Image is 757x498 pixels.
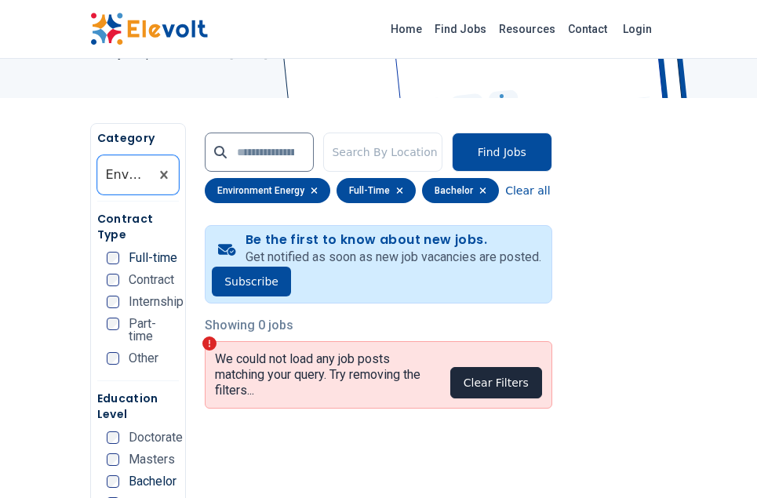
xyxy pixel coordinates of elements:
[107,453,119,466] input: Masters
[107,252,119,264] input: Full-time
[212,267,291,296] button: Subscribe
[107,352,119,365] input: Other
[107,296,119,308] input: Internship
[90,13,208,45] img: Elevolt
[107,431,119,444] input: Doctorate
[205,178,330,203] div: environment energy
[107,318,119,330] input: Part-time
[129,453,175,466] span: Masters
[97,211,180,242] h5: Contract Type
[679,423,757,498] iframe: Chat Widget
[97,391,180,422] h5: Education Level
[384,16,428,42] a: Home
[613,13,661,45] a: Login
[205,316,552,335] p: Showing 0 jobs
[97,130,180,146] h5: Category
[562,16,613,42] a: Contact
[129,475,177,488] span: Bachelor
[129,431,183,444] span: Doctorate
[452,133,552,172] button: Find Jobs
[129,274,174,286] span: Contract
[129,352,158,365] span: Other
[428,16,493,42] a: Find Jobs
[129,318,180,343] span: Part-time
[450,367,542,398] button: Clear Filters
[107,475,119,488] input: Bachelor
[337,178,416,203] div: full-time
[246,232,541,248] h4: Be the first to know about new jobs.
[129,296,184,308] span: Internship
[505,178,550,203] button: Clear all
[107,274,119,286] input: Contract
[493,16,562,42] a: Resources
[129,252,177,264] span: Full-time
[246,248,541,267] p: Get notified as soon as new job vacancies are posted.
[215,351,438,398] p: We could not load any job posts matching your query. Try removing the filters...
[422,178,499,203] div: bachelor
